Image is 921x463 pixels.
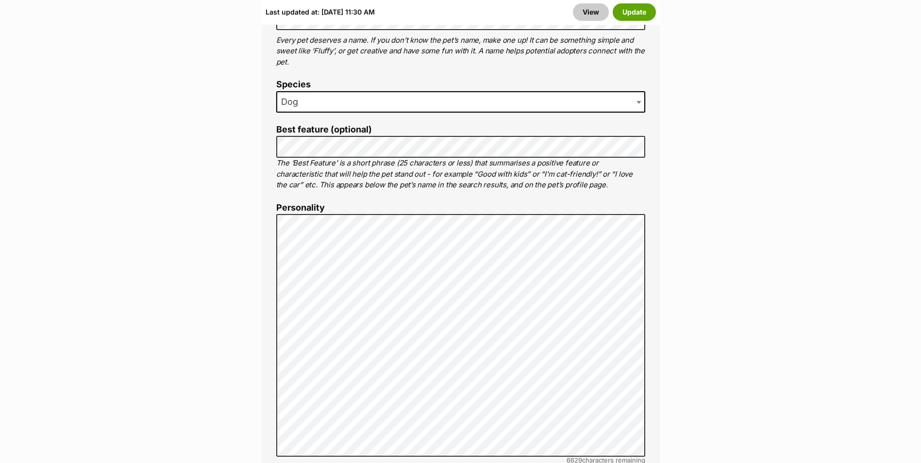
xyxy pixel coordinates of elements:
[276,35,645,68] p: Every pet deserves a name. If you don’t know the pet’s name, make one up! It can be something sim...
[613,3,656,21] button: Update
[277,95,308,109] span: Dog
[276,158,645,191] p: The ‘Best Feature’ is a short phrase (25 characters or less) that summarises a positive feature o...
[276,125,645,135] label: Best feature (optional)
[276,91,645,113] span: Dog
[266,3,375,21] div: Last updated at: [DATE] 11:30 AM
[573,3,609,21] a: View
[276,80,645,90] label: Species
[276,203,645,213] label: Personality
